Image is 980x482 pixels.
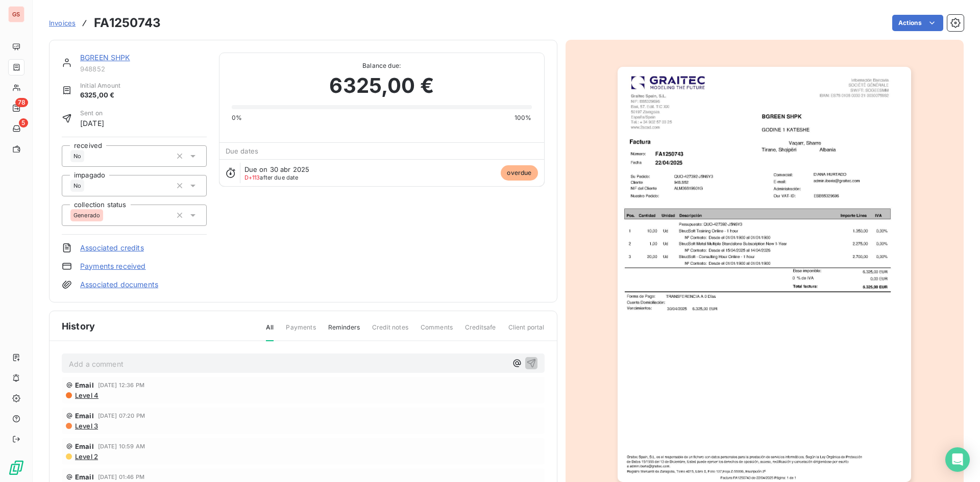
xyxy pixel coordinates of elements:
[80,118,104,129] span: [DATE]
[80,243,144,253] a: Associated credits
[266,323,274,341] span: All
[80,53,130,62] a: BGREEN SHPK
[501,165,537,181] span: overdue
[618,67,911,482] img: invoice_thumbnail
[80,109,104,118] span: Sent on
[98,443,145,449] span: [DATE] 10:59 AM
[98,382,144,388] span: [DATE] 12:36 PM
[232,61,532,70] span: Balance due:
[372,323,408,340] span: Credit notes
[49,18,76,28] a: Invoices
[328,323,360,340] span: Reminders
[49,19,76,27] span: Invoices
[80,81,120,90] span: Initial Amount
[244,174,260,181] span: D+113
[80,280,158,290] a: Associated documents
[19,118,28,128] span: 5
[8,460,24,476] img: Logo LeanPay
[74,391,99,399] span: Level 4
[94,14,161,32] h3: FA1250743
[73,183,81,189] span: No
[232,113,242,122] span: 0%
[8,120,24,137] a: 5
[80,65,207,73] span: 948852
[75,381,94,389] span: Email
[945,447,970,472] div: Open Intercom Messenger
[74,452,98,461] span: Level 2
[98,413,145,419] span: [DATE] 07:20 PM
[75,473,94,481] span: Email
[75,442,94,450] span: Email
[286,323,315,340] span: Payments
[421,323,453,340] span: Comments
[514,113,532,122] span: 100%
[508,323,545,340] span: Client portal
[74,422,98,430] span: Level 3
[329,70,433,101] span: 6325,00 €
[465,323,496,340] span: Creditsafe
[244,174,299,181] span: after due date
[226,147,258,155] span: Due dates
[73,153,81,159] span: No
[8,100,24,116] a: 78
[244,165,310,173] span: Due on 30 abr 2025
[8,6,24,22] div: GS
[80,90,120,100] span: 6325,00 €
[98,474,144,480] span: [DATE] 01:46 PM
[15,98,28,107] span: 78
[75,412,94,420] span: Email
[80,261,146,271] a: Payments received
[62,319,95,333] span: History
[73,212,100,218] span: Generado
[892,15,943,31] button: Actions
